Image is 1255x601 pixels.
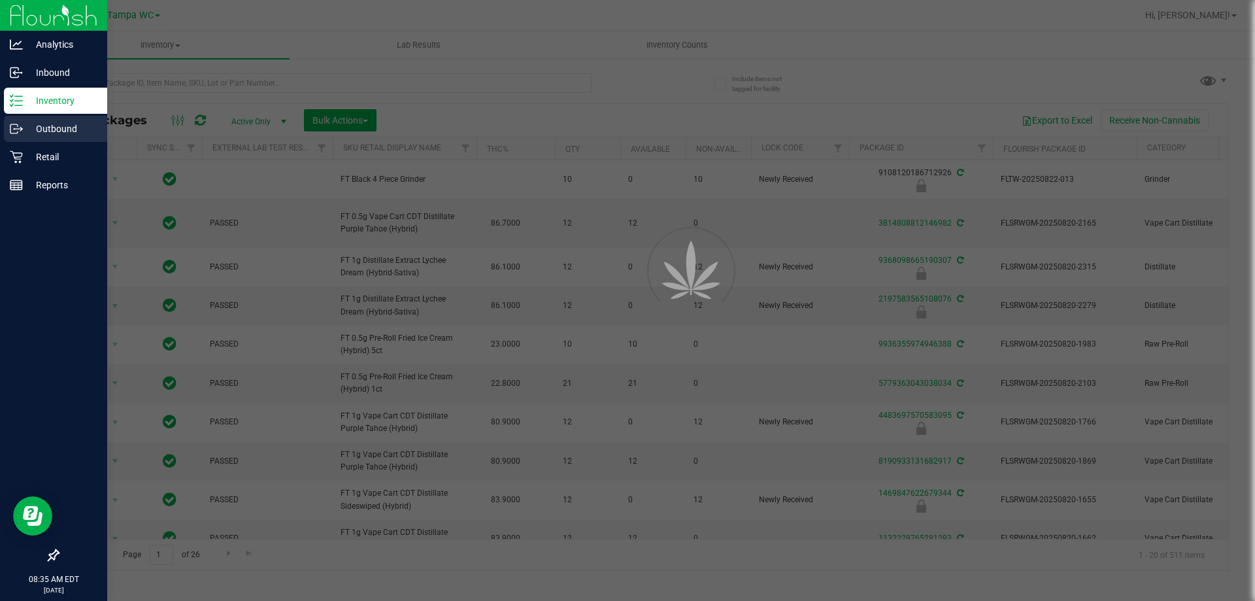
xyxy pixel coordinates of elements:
p: Analytics [23,37,101,52]
iframe: Resource center [13,496,52,536]
inline-svg: Retail [10,150,23,163]
p: Outbound [23,121,101,137]
p: Reports [23,177,101,193]
p: [DATE] [6,585,101,595]
inline-svg: Inventory [10,94,23,107]
p: 08:35 AM EDT [6,574,101,585]
inline-svg: Outbound [10,122,23,135]
inline-svg: Inbound [10,66,23,79]
p: Retail [23,149,101,165]
p: Inventory [23,93,101,109]
p: Inbound [23,65,101,80]
inline-svg: Analytics [10,38,23,51]
inline-svg: Reports [10,179,23,192]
